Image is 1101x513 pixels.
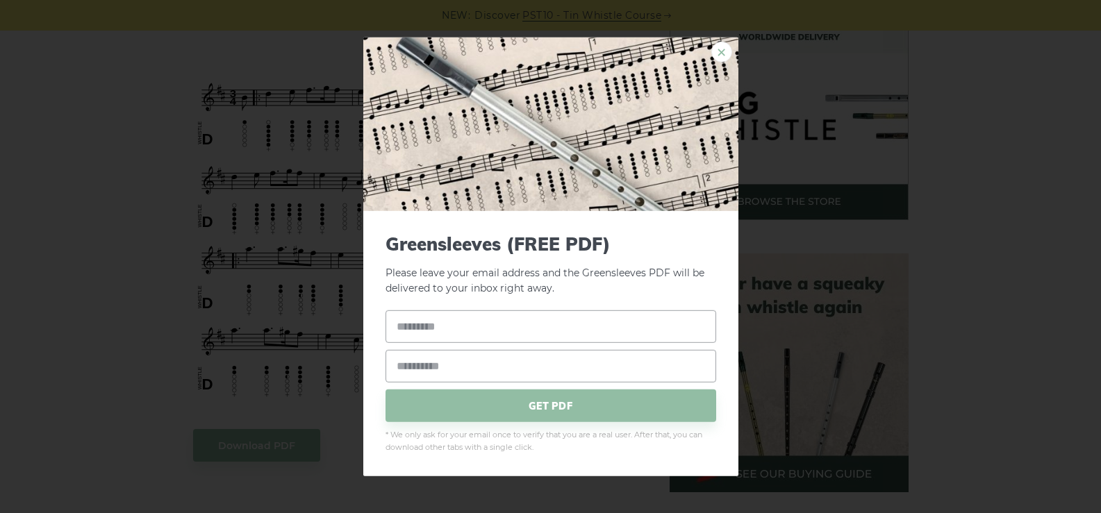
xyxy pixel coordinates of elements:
a: × [711,41,732,62]
p: Please leave your email address and the Greensleeves PDF will be delivered to your inbox right away. [386,233,716,296]
span: * We only ask for your email once to verify that you are a real user. After that, you can downloa... [386,429,716,454]
span: GET PDF [386,389,716,422]
span: Greensleeves (FREE PDF) [386,233,716,254]
img: Tin Whistle Tab Preview [363,37,738,210]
